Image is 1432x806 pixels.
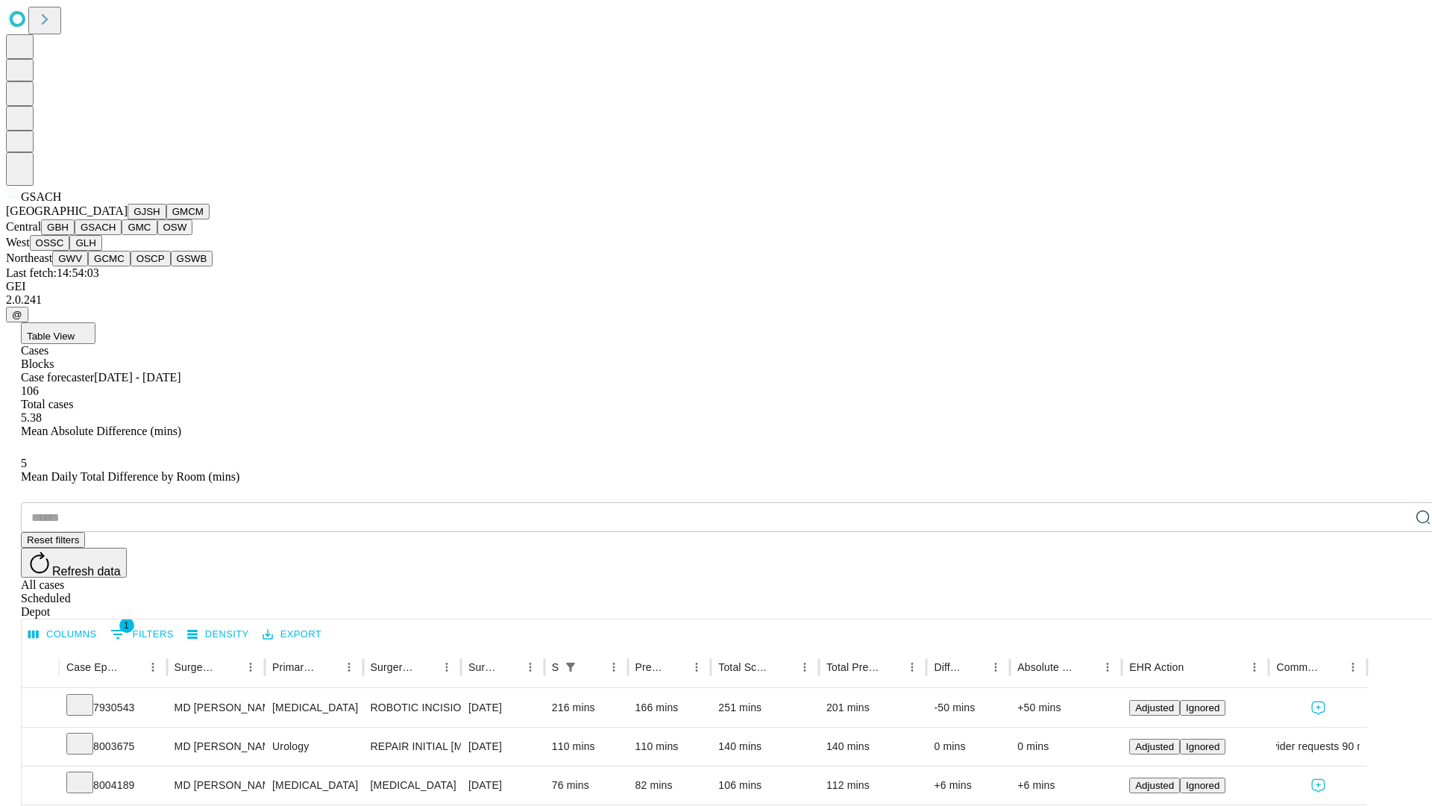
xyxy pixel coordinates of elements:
[41,219,75,235] button: GBH
[934,728,1002,766] div: 0 mins
[52,565,121,578] span: Refresh data
[1017,689,1114,727] div: +50 mins
[6,252,52,264] span: Northeast
[773,657,794,678] button: Sort
[1180,739,1225,755] button: Ignored
[964,657,985,678] button: Sort
[30,235,70,251] button: OSSC
[21,371,94,384] span: Case forecaster
[826,689,920,727] div: 201 mins
[6,293,1426,307] div: 2.0.241
[665,657,686,678] button: Sort
[1276,728,1359,766] div: provider requests 90 mins
[29,773,51,799] button: Expand
[826,766,920,805] div: 112 mins
[66,661,120,673] div: Case Epic Id
[415,657,436,678] button: Sort
[371,766,453,805] div: [MEDICAL_DATA]
[826,728,920,766] div: 140 mins
[21,322,95,344] button: Table View
[25,623,101,646] button: Select columns
[107,622,178,646] button: Show filters
[175,661,218,673] div: Surgeon Name
[119,618,134,633] span: 1
[1135,741,1174,752] span: Adjusted
[21,457,27,469] span: 5
[1017,766,1114,805] div: +6 mins
[371,661,414,673] div: Surgery Name
[272,661,315,673] div: Primary Service
[371,689,453,727] div: ROBOTIC INCISIONAL/VENTRAL/UMBILICAL [MEDICAL_DATA] INITIAL 3-10 CM INCARCERATED/STRANGULATED
[29,734,51,760] button: Expand
[69,235,101,251] button: GLH
[272,728,355,766] div: Urology
[66,728,160,766] div: 8003675
[1186,702,1219,713] span: Ignored
[94,371,180,384] span: [DATE] - [DATE]
[66,766,160,805] div: 8004189
[175,766,257,805] div: MD [PERSON_NAME] Md
[552,689,621,727] div: 216 mins
[552,728,621,766] div: 110 mins
[635,689,704,727] div: 166 mins
[166,204,210,219] button: GMCM
[318,657,339,678] button: Sort
[718,689,811,727] div: 251 mins
[142,657,163,678] button: Menu
[560,657,581,678] div: 1 active filter
[1185,657,1206,678] button: Sort
[27,331,75,342] span: Table View
[934,766,1002,805] div: +6 mins
[66,689,160,727] div: 7930543
[6,236,30,249] span: West
[1276,661,1319,673] div: Comments
[21,398,73,410] span: Total cases
[794,657,815,678] button: Menu
[718,728,811,766] div: 140 mins
[1097,657,1118,678] button: Menu
[175,728,257,766] div: MD [PERSON_NAME] Md
[718,766,811,805] div: 106 mins
[1322,657,1342,678] button: Sort
[436,657,457,678] button: Menu
[6,266,99,279] span: Last fetch: 14:54:03
[934,689,1002,727] div: -50 mins
[582,657,603,678] button: Sort
[635,728,704,766] div: 110 mins
[1186,780,1219,791] span: Ignored
[881,657,902,678] button: Sort
[175,689,257,727] div: MD [PERSON_NAME] Md
[6,220,41,233] span: Central
[1257,728,1380,766] span: provider requests 90 mins
[1135,702,1174,713] span: Adjusted
[6,280,1426,293] div: GEI
[1244,657,1265,678] button: Menu
[985,657,1006,678] button: Menu
[934,661,963,673] div: Difference
[826,661,880,673] div: Total Predicted Duration
[339,657,359,678] button: Menu
[1180,778,1225,793] button: Ignored
[635,661,665,673] div: Predicted In Room Duration
[12,309,22,320] span: @
[1017,728,1114,766] div: 0 mins
[1076,657,1097,678] button: Sort
[468,689,537,727] div: [DATE]
[635,766,704,805] div: 82 mins
[21,411,42,424] span: 5.38
[902,657,923,678] button: Menu
[21,190,61,203] span: GSACH
[122,657,142,678] button: Sort
[131,251,171,266] button: OSCP
[75,219,122,235] button: GSACH
[1129,661,1184,673] div: EHR Action
[1186,741,1219,752] span: Ignored
[371,728,453,766] div: REPAIR INITIAL [MEDICAL_DATA] REDUCIBLE AGE [DEMOGRAPHIC_DATA] OR MORE
[552,766,621,805] div: 76 mins
[1129,778,1180,793] button: Adjusted
[468,728,537,766] div: [DATE]
[240,657,261,678] button: Menu
[468,661,497,673] div: Surgery Date
[499,657,520,678] button: Sort
[1129,739,1180,755] button: Adjusted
